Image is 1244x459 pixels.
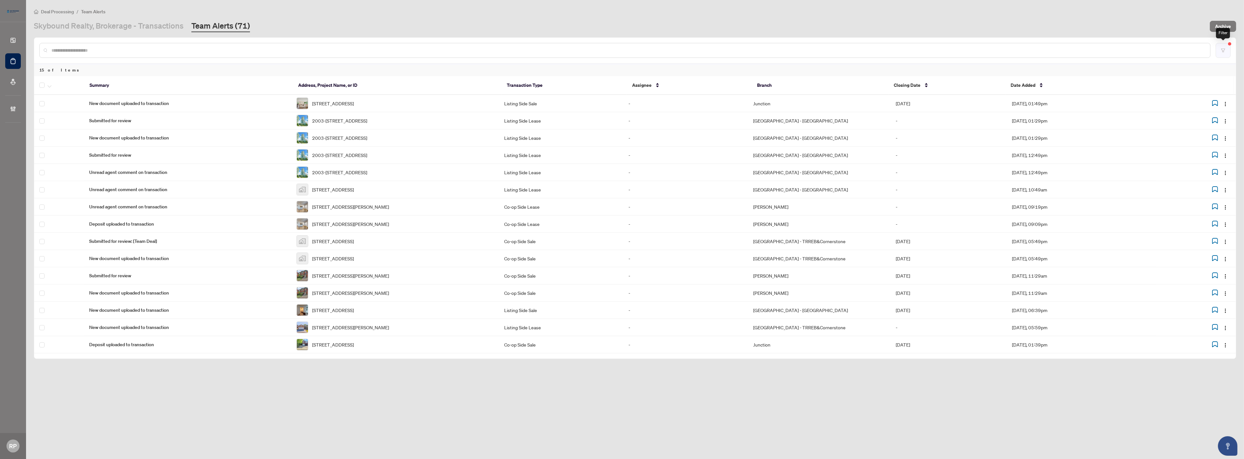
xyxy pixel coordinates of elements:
td: Listing Side Lease [499,164,623,181]
img: thumbnail-img [297,132,308,143]
span: [STREET_ADDRESS] [312,238,354,245]
button: Logo [1220,150,1231,160]
img: thumbnail-img [297,150,308,161]
th: Address, Project Name, or ID [293,76,502,95]
span: Closing Date [894,82,920,89]
span: New document uploaded to transaction [89,307,286,314]
span: Date Added [1011,82,1035,89]
td: - [623,198,748,216]
td: Listing Side Lease [499,319,623,336]
img: Logo [1223,170,1228,176]
span: 2003-[STREET_ADDRESS] [312,169,367,176]
img: thumbnail-img [297,287,308,298]
div: Filter [1216,28,1230,38]
td: [DATE] [891,233,1007,250]
img: thumbnail-img [297,218,308,229]
button: Logo [1220,322,1231,333]
img: thumbnail-img [297,184,308,195]
td: - [623,129,748,147]
img: Logo [1223,274,1228,279]
span: Deposit uploaded to transaction [89,220,286,228]
button: Logo [1220,184,1231,195]
th: Date Added [1005,76,1156,95]
td: [DATE] [891,267,1007,284]
td: [DATE], 11:29am [1007,284,1156,302]
img: Logo [1223,101,1228,107]
button: Logo [1220,305,1231,315]
span: New document uploaded to transaction [89,134,286,141]
th: Closing Date [889,76,1005,95]
td: [GEOGRAPHIC_DATA] - [GEOGRAPHIC_DATA] [748,147,891,164]
td: - [891,319,1007,336]
img: Logo [1223,136,1228,141]
td: Co-op Side Sale [499,336,623,353]
span: RP [9,441,17,451]
td: [DATE] [891,336,1007,353]
td: - [891,147,1007,164]
span: [STREET_ADDRESS] [312,255,354,262]
td: - [891,216,1007,233]
span: New document uploaded to transaction [89,324,286,331]
td: [DATE], 09:09pm [1007,216,1156,233]
img: Logo [1223,308,1228,313]
button: filter [1216,43,1231,58]
td: [DATE] [891,284,1007,302]
button: Logo [1220,288,1231,298]
span: Deal Processing [41,9,74,15]
img: Logo [1223,239,1228,244]
td: Co-op Side Lease [499,198,623,216]
img: thumbnail-img [297,339,308,350]
th: Summary [84,76,293,95]
img: thumbnail-img [297,253,308,264]
img: Logo [1223,291,1228,296]
span: Assignee [632,82,652,89]
div: 15 of Items [34,64,1236,76]
td: - [891,129,1007,147]
span: [STREET_ADDRESS] [312,186,354,193]
button: Logo [1220,253,1231,264]
td: - [623,147,748,164]
span: Submitted for review [89,272,286,279]
td: Co-op Side Sale [499,267,623,284]
td: [GEOGRAPHIC_DATA] - [GEOGRAPHIC_DATA] [748,112,891,129]
img: thumbnail-img [297,167,308,178]
td: [DATE] [891,250,1007,267]
img: thumbnail-img [297,98,308,109]
td: Listing Side Lease [499,181,623,198]
td: - [623,250,748,267]
span: New document uploaded to transaction [89,289,286,296]
img: Logo [1223,325,1228,331]
span: Unread agent comment on transaction [89,169,286,176]
img: Logo [1223,256,1228,262]
button: Logo [1220,167,1231,177]
img: Logo [1223,153,1228,158]
td: [DATE], 05:49pm [1007,250,1156,267]
span: [STREET_ADDRESS] [312,307,354,314]
td: [DATE], 05:49pm [1007,233,1156,250]
td: [GEOGRAPHIC_DATA] - [GEOGRAPHIC_DATA] [748,164,891,181]
td: - [623,302,748,319]
td: [GEOGRAPHIC_DATA] - TRREB&Cornerstone [748,250,891,267]
button: Logo [1220,219,1231,229]
td: [GEOGRAPHIC_DATA] - TRREB&Cornerstone [748,319,891,336]
td: - [623,284,748,302]
li: / [76,8,78,15]
img: Logo [1223,205,1228,210]
span: Deposit uploaded to transaction [89,341,286,348]
td: - [623,112,748,129]
span: [STREET_ADDRESS][PERSON_NAME] [312,203,389,210]
td: [PERSON_NAME] [748,216,891,233]
img: Logo [1223,222,1228,227]
span: [STREET_ADDRESS][PERSON_NAME] [312,289,389,296]
span: Submitted for review [89,151,286,159]
button: Logo [1220,133,1231,143]
span: [STREET_ADDRESS][PERSON_NAME] [312,272,389,279]
button: Logo [1220,202,1231,212]
button: Archive [1210,21,1236,32]
td: [PERSON_NAME] [748,198,891,216]
td: - [623,216,748,233]
td: [DATE], 10:49am [1007,181,1156,198]
td: - [623,319,748,336]
td: [DATE] [891,95,1007,112]
td: - [623,95,748,112]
